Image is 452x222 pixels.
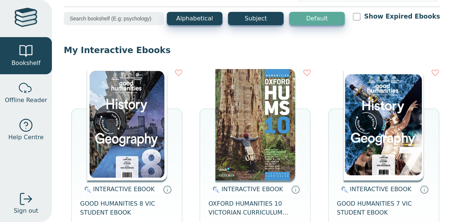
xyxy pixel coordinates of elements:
[208,199,302,217] span: OXFORD HUMANITIES 10 VICTORIAN CURRICULUM OBOOK ASSESS 2E
[163,185,172,194] a: Interactive eBooks are accessed online via the publisher’s portal. They contain interactive resou...
[5,96,47,105] span: Offline Reader
[64,45,440,56] p: My Interactive Ebooks
[64,12,164,25] input: Search bookshelf (E.g: psychology)
[221,186,283,193] span: INTERACTIVE EBOOK
[215,69,295,180] img: 41e833a2-7fb3-eb11-a9a3-0272d098c78b.jpg
[339,185,348,194] img: interactive.svg
[291,185,300,194] a: Interactive eBooks are accessed online via the publisher’s portal. They contain interactive resou...
[344,69,423,180] img: c71c2be2-8d91-e911-a97e-0272d098c78b.png
[210,185,220,194] img: interactive.svg
[364,12,440,21] label: Show Expired Ebooks
[8,133,43,142] span: Help Centre
[228,12,284,25] button: Subject
[420,185,429,194] a: Interactive eBooks are accessed online via the publisher’s portal. They contain interactive resou...
[337,199,430,217] span: GOOD HUMANITIES 7 VIC STUDENT EBOOK
[167,12,222,25] button: Alphabetical
[350,186,412,193] span: INTERACTIVE EBOOK
[87,69,167,180] img: 59ae0110-8e91-e911-a97e-0272d098c78b.jpg
[93,186,155,193] span: INTERACTIVE EBOOK
[82,185,91,194] img: interactive.svg
[11,59,40,68] span: Bookshelf
[80,199,174,217] span: GOOD HUMANITIES 8 VIC STUDENT EBOOK
[14,206,38,215] span: Sign out
[289,12,345,25] button: Default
